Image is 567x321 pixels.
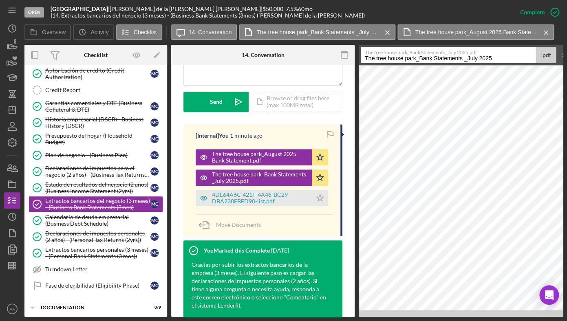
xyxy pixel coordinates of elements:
a: Turndown Letter [29,261,163,277]
div: Autorización de crédito (Credit Authorization) [45,67,150,80]
div: 60 mo [298,6,313,12]
div: Estado de resultados del negocio (2 años) (Business Income Statement (2yrs)) [45,181,150,194]
div: [Internal] You [196,132,229,139]
div: DOCUMENTATION [41,305,141,310]
a: Calendario de deuda empresarial (Business Debt Schedule)MC [29,212,163,229]
div: M C [150,200,159,208]
button: Checklist [116,24,162,40]
a: Declaraciones de impuestos para el negocio (2 años) - (Business Tax Returns (2yrs))MC [29,163,163,180]
a: Historia empresarial (DSCR) - Business History (DSCR)MC [29,114,163,131]
label: The tree house park_Bank Statements _July 2025.pdf [365,47,536,55]
a: Autorización de crédito (Credit Authorization)MC [29,66,163,82]
label: Activity [90,29,108,35]
span: $50,000 [263,5,283,12]
div: M C [150,167,159,176]
button: Activity [73,24,114,40]
text: AA [10,307,15,311]
button: Send [183,92,249,112]
b: [GEOGRAPHIC_DATA] [51,5,108,12]
div: Checklist [84,52,108,58]
button: Move Documents [196,215,269,235]
div: 7.5 % [286,6,298,12]
div: The tree house park_August 2025 Bank Statement.pdf [212,151,308,164]
button: AA [4,301,20,317]
div: Garantías comerciales y DTE (Business Collateral & DTE) [45,100,150,113]
label: The tree house park_Bank Statements _July 2025.pdf [256,29,379,35]
div: 0 / 9 [146,305,161,310]
div: Presupuesto del hogar (Household Budget) [45,132,150,145]
a: Garantías comerciales y DTE (Business Collateral & DTE)MC [29,98,163,114]
div: | 14. Extractos bancarios del negocio (3 meses) - (Business Bank Statements (3mos) ([PERSON_NAME]... [51,12,365,19]
a: Estado de resultados del negocio (2 años) (Business Income Statement (2yrs))MC [29,180,163,196]
div: 14. Conversation [242,52,285,58]
button: The tree house park_Bank Statements _July 2025.pdf [196,169,328,186]
div: M C [150,216,159,224]
div: [PERSON_NAME] de la [PERSON_NAME] [PERSON_NAME] | [110,6,263,12]
div: M C [150,184,159,192]
span: Move Documents [216,221,261,228]
label: Checklist [134,29,157,35]
div: Extractos bancarios personales (3 meses) - (Personal Bank Statements (3 mos)) [45,246,150,259]
div: Calendario de deuda empresarial (Business Debt Schedule) [45,214,150,227]
a: Presupuesto del hogar (Household Budget)MC [29,131,163,147]
div: Gracias por subir los extractos bancarios de la empresa (3 meses). El siguiente paso es cargar la... [192,261,326,310]
div: M C [150,281,159,290]
div: Declaraciones de impuestos para el negocio (2 años) - (Business Tax Returns (2yrs)) [45,165,150,178]
div: M C [150,102,159,110]
a: Extractos bancarios del negocio (3 meses) - (Business Bank Statements (3mos)MC [29,196,163,212]
div: Plan de negocio - (Business Plan) [45,152,150,158]
a: Declaraciones de impuestos personales (2 años) - (Personal Tax Returns (2yrs))MC [29,229,163,245]
label: Overview [42,29,66,35]
div: Credit Report [45,87,163,93]
div: The tree house park_Bank Statements _July 2025.pdf [212,171,308,184]
a: Extractos bancarios personales (3 meses) - (Personal Bank Statements (3 mos))MC [29,245,163,261]
button: The tree house park_August 2025 Bank Statement.pdf [196,149,328,165]
div: M C [150,249,159,257]
button: The tree house park_Bank Statements _July 2025.pdf [239,24,395,40]
div: Extractos bancarios del negocio (3 meses) - (Business Bank Statements (3mos) [45,198,150,211]
button: The tree house park_August 2025 Bank Statement.pdf [397,24,554,40]
div: Historia empresarial (DSCR) - Business History (DSCR) [45,116,150,129]
time: 2025-09-09 20:37 [230,132,263,139]
a: Plan de negocio - (Business Plan)MC [29,147,163,163]
div: M C [150,151,159,159]
div: Declaraciones de impuestos personales (2 años) - (Personal Tax Returns (2yrs)) [45,230,150,243]
div: M C [150,135,159,143]
div: Open [24,7,44,18]
time: 2025-06-12 23:25 [271,247,289,254]
div: | [51,6,110,12]
div: M C [150,233,159,241]
div: Turndown Letter [45,266,163,273]
div: M C [150,119,159,127]
label: The tree house park_August 2025 Bank Statement.pdf [415,29,537,35]
div: 4DE64A6C-421F-4A46-BC29-DBA238EBED90-list.pdf [212,191,308,204]
div: Complete [520,4,545,20]
div: Open Intercom Messenger [539,285,559,305]
button: Complete [512,4,563,20]
div: M C [150,70,159,78]
button: 14. Conversation [171,24,237,40]
a: Credit Report [29,82,163,98]
label: 14. Conversation [189,29,232,35]
button: Overview [24,24,71,40]
div: Fase de elegibilidad (Eligibility Phase) [45,282,150,289]
div: You Marked this Complete [204,247,270,254]
a: Fase de elegibilidad (Eligibility Phase)MC [29,277,163,294]
button: 4DE64A6C-421F-4A46-BC29-DBA238EBED90-list.pdf [196,190,328,206]
div: Send [210,92,223,112]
